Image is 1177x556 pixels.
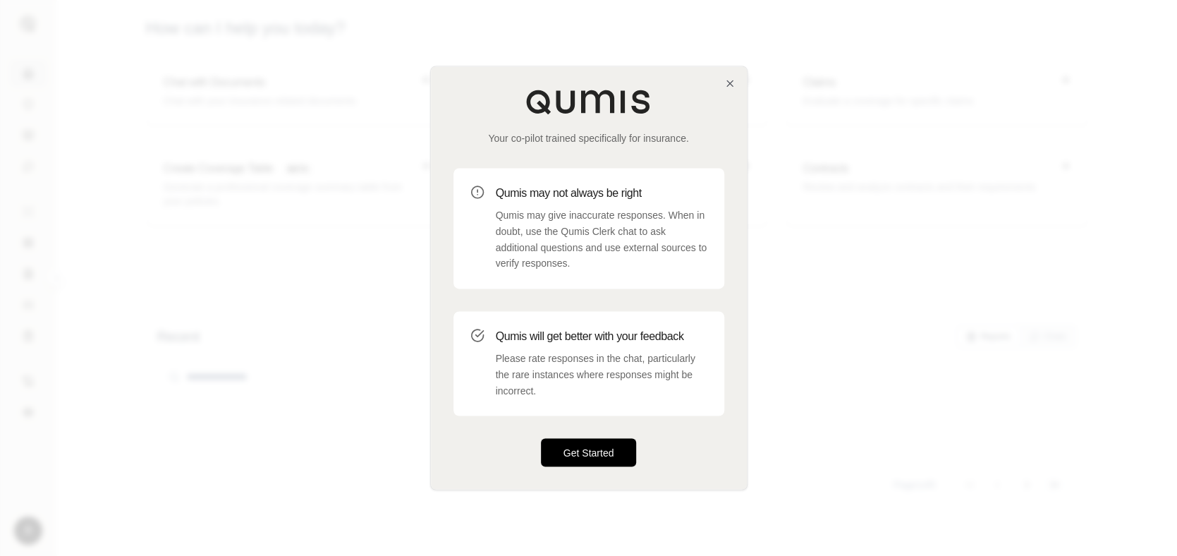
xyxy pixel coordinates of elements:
button: Get Started [541,439,637,467]
p: Your co-pilot trained specifically for insurance. [453,131,724,145]
h3: Qumis will get better with your feedback [496,328,707,345]
h3: Qumis may not always be right [496,185,707,202]
p: Qumis may give inaccurate responses. When in doubt, use the Qumis Clerk chat to ask additional qu... [496,207,707,272]
p: Please rate responses in the chat, particularly the rare instances where responses might be incor... [496,351,707,399]
img: Qumis Logo [525,89,652,114]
